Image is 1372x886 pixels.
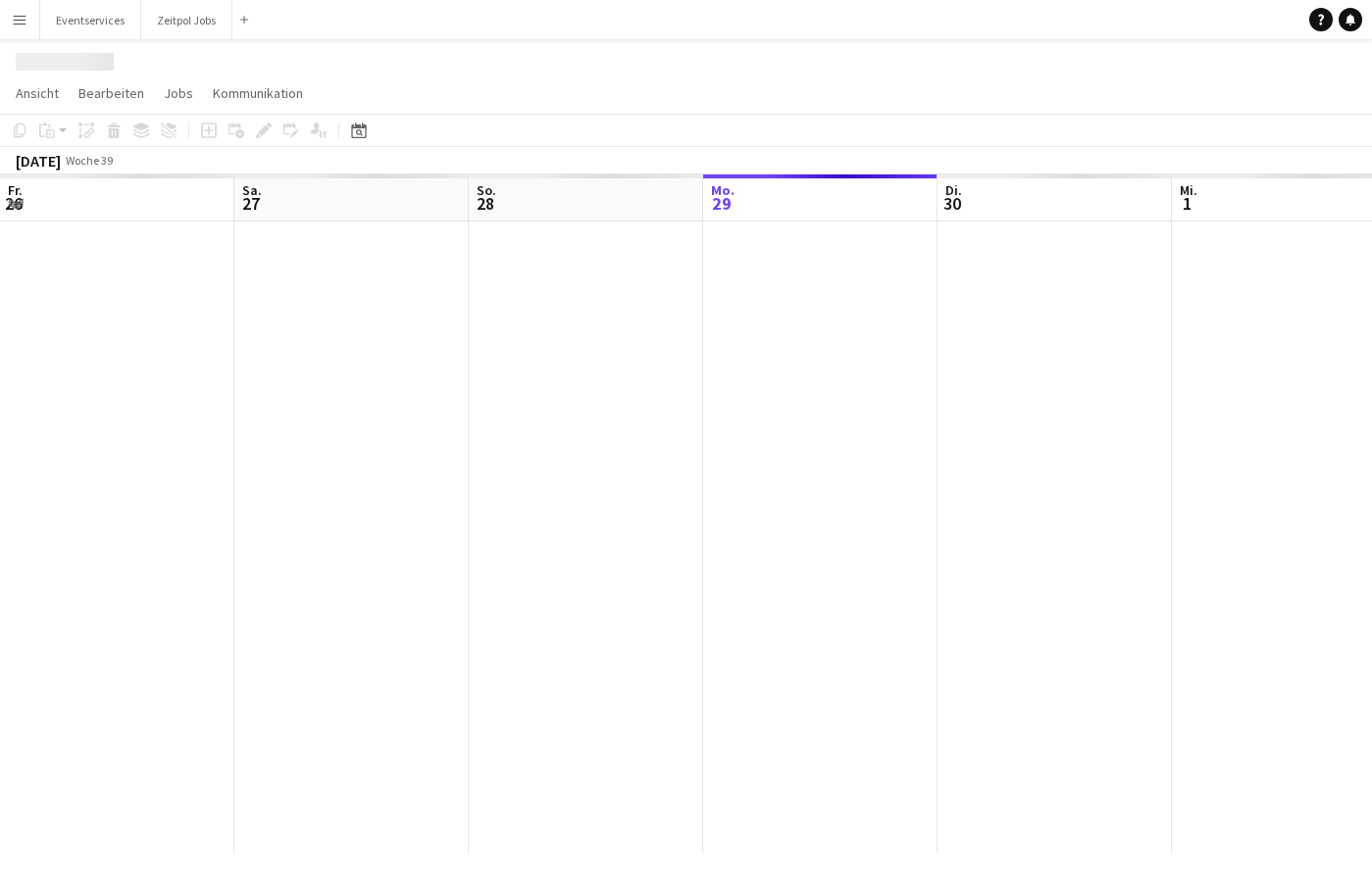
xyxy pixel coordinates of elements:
[213,84,303,102] span: Kommunikation
[242,181,262,199] span: Sa.
[16,151,61,171] div: [DATE]
[156,80,201,106] a: Jobs
[1177,192,1197,215] span: 1
[1180,181,1197,199] span: Mi.
[164,84,193,102] span: Jobs
[708,192,735,215] span: 29
[945,181,962,199] span: Di.
[5,192,23,215] span: 26
[71,80,152,106] a: Bearbeiten
[78,84,144,102] span: Bearbeiten
[8,181,23,199] span: Fr.
[477,181,496,199] span: So.
[141,1,232,39] button: Zeitpol Jobs
[65,153,114,168] span: Woche 39
[8,80,67,106] a: Ansicht
[942,192,962,215] span: 30
[239,192,262,215] span: 27
[474,192,496,215] span: 28
[16,84,59,102] span: Ansicht
[711,181,735,199] span: Mo.
[205,80,311,106] a: Kommunikation
[40,1,141,39] button: Eventservices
